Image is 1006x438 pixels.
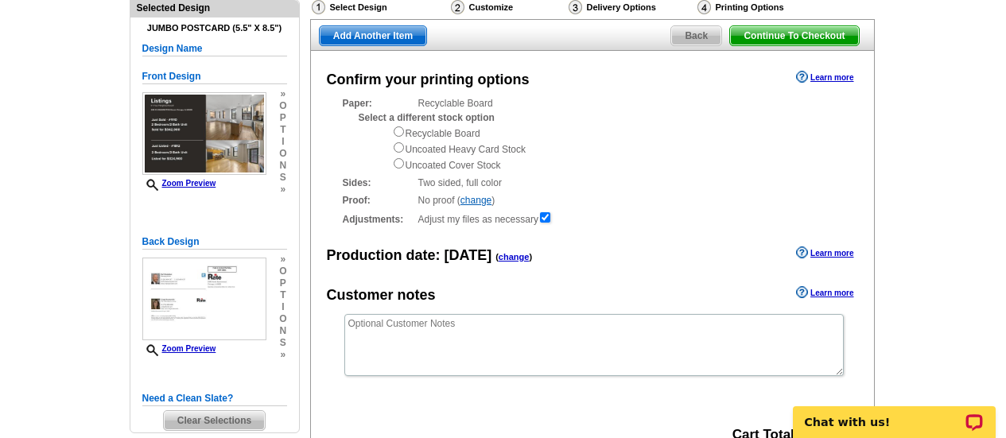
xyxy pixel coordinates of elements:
div: Confirm your printing options [327,69,530,91]
h5: Design Name [142,41,287,56]
strong: Paper: [343,96,414,110]
strong: Select a different stock option [359,112,495,123]
a: Back [670,25,722,46]
h4: Jumbo Postcard (5.5" x 8.5") [142,23,287,33]
span: i [279,136,286,148]
h5: Back Design [142,235,287,250]
div: Production date: [327,245,533,266]
span: s [279,337,286,349]
div: Customer notes [327,285,436,306]
span: ( ) [495,252,532,262]
div: Two sided, full color [343,176,842,190]
a: Learn more [796,246,853,259]
span: i [279,301,286,313]
span: o [279,313,286,325]
span: o [279,266,286,277]
span: Clear Selections [164,411,265,430]
span: » [279,349,286,361]
span: [DATE] [445,247,492,263]
div: Recyclable Board Uncoated Heavy Card Stock Uncoated Cover Stock [392,125,842,172]
a: Add Another Item [319,25,427,46]
span: s [279,172,286,184]
strong: Adjustments: [343,212,414,227]
h5: Need a Clean Slate? [142,391,287,406]
img: small-thumb.jpg [142,258,266,340]
a: Zoom Preview [142,344,216,353]
a: Zoom Preview [142,179,216,188]
div: Recyclable Board [343,96,842,172]
h5: Front Design [142,69,287,84]
span: o [279,100,286,112]
a: change [460,195,491,206]
span: » [279,184,286,196]
span: p [279,112,286,124]
div: Adjust my files as necessary [343,211,842,227]
strong: Proof: [343,193,414,207]
iframe: LiveChat chat widget [783,388,1006,438]
span: Add Another Item [320,26,426,45]
a: Learn more [796,71,853,83]
img: small-thumb.jpg [142,92,266,175]
a: change [499,252,530,262]
span: » [279,254,286,266]
span: n [279,160,286,172]
span: o [279,148,286,160]
strong: Sides: [343,176,414,190]
span: t [279,289,286,301]
span: t [279,124,286,136]
span: Back [671,26,721,45]
span: » [279,88,286,100]
div: No proof ( ) [343,193,842,207]
span: Continue To Checkout [730,26,858,45]
a: Learn more [796,286,853,299]
span: p [279,277,286,289]
span: n [279,325,286,337]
